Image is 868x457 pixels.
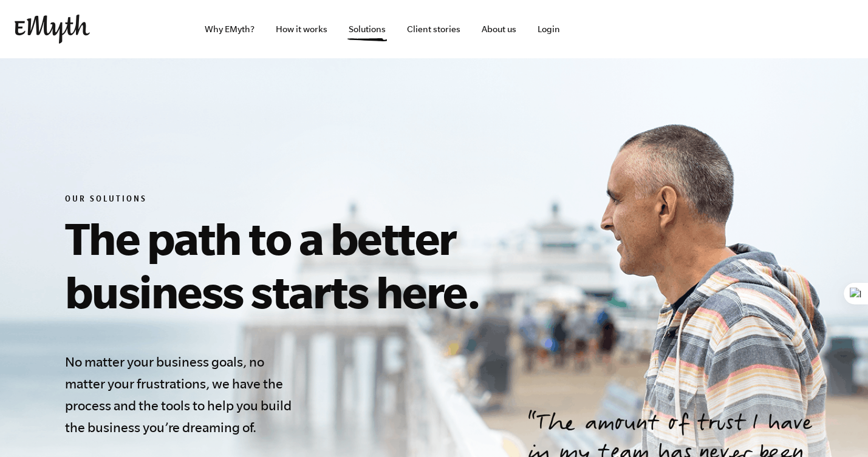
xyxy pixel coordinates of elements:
[65,351,298,438] h4: No matter your business goals, no matter your frustrations, we have the process and the tools to ...
[15,15,90,44] img: EMyth
[726,16,853,42] iframe: Embedded CTA
[65,211,619,318] h1: The path to a better business starts here.
[65,194,619,206] h6: Our Solutions
[592,16,720,42] iframe: Embedded CTA
[807,399,868,457] iframe: Chat Widget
